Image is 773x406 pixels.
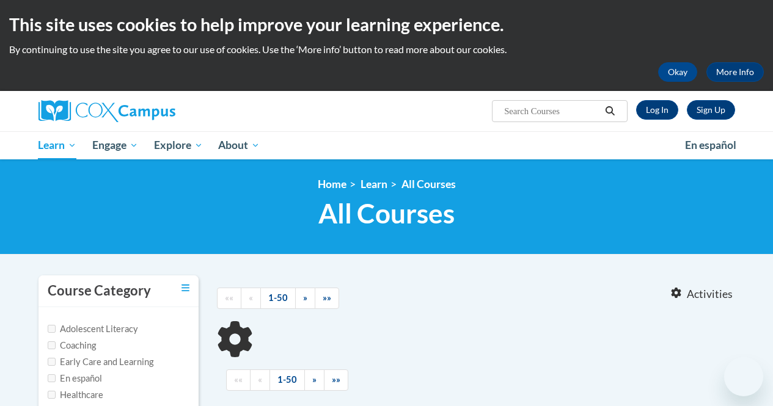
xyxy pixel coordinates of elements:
[48,339,96,352] label: Coaching
[48,388,103,402] label: Healthcare
[323,292,331,303] span: »»
[48,355,153,369] label: Early Care and Learning
[48,374,56,382] input: Checkbox for Options
[146,131,211,159] a: Explore
[324,369,348,391] a: End
[658,62,697,82] button: Okay
[48,372,102,385] label: En español
[318,197,455,230] span: All Courses
[258,374,262,385] span: «
[361,178,387,190] a: Learn
[304,369,324,391] a: Next
[29,131,744,159] div: Main menu
[48,281,151,300] h3: Course Category
[154,138,203,153] span: Explore
[332,374,340,385] span: »»
[241,288,261,309] a: Previous
[48,358,56,366] input: Checkbox for Options
[226,369,251,391] a: Begining
[38,100,175,122] img: Cox Campus
[9,43,764,56] p: By continuing to use the site you agree to our use of cookies. Use the ‘More info’ button to read...
[312,374,317,385] span: »
[269,369,305,391] a: 1-50
[38,100,258,122] a: Cox Campus
[706,62,764,82] a: More Info
[724,357,763,396] iframe: Button to launch messaging window
[225,292,233,303] span: ««
[677,132,744,158] a: En español
[218,138,260,153] span: About
[250,369,270,391] a: Previous
[303,292,307,303] span: »
[92,138,138,153] span: Engage
[31,131,85,159] a: Learn
[295,288,315,309] a: Next
[503,104,601,118] input: Search Courses
[315,288,339,309] a: End
[9,12,764,37] h2: This site uses cookies to help improve your learning experience.
[217,288,241,309] a: Begining
[318,178,346,190] a: Home
[38,138,76,153] span: Learn
[636,100,678,120] a: Log In
[181,281,189,295] a: Toggle collapse
[260,288,296,309] a: 1-50
[48,322,138,336] label: Adolescent Literacy
[685,139,736,151] span: En español
[84,131,146,159] a: Engage
[48,391,56,399] input: Checkbox for Options
[249,292,253,303] span: «
[687,288,733,301] span: Activities
[601,104,619,118] button: Search
[401,178,456,190] a: All Courses
[687,100,735,120] a: Register
[48,341,56,349] input: Checkbox for Options
[48,325,56,333] input: Checkbox for Options
[210,131,268,159] a: About
[234,374,243,385] span: ««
